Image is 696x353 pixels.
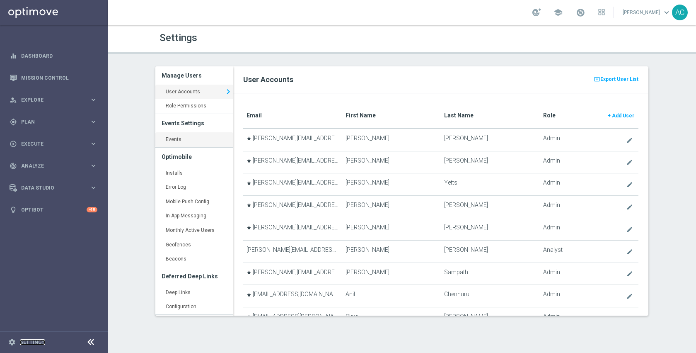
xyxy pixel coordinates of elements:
a: Optibot [21,199,87,221]
a: Role Permissions [155,99,233,114]
td: Chennuru [441,285,539,307]
button: lightbulb Optibot +10 [9,207,98,213]
td: [PERSON_NAME] [441,218,539,240]
span: Admin [543,135,560,142]
h3: Deferred Deep Links [162,267,227,285]
td: [EMAIL_ADDRESS][DOMAIN_NAME] [243,285,342,307]
a: Configuration [155,299,233,314]
span: Explore [21,97,89,102]
a: Beacons [155,252,233,267]
i: star [247,292,251,297]
i: create [626,293,633,299]
a: Mission Control [21,67,97,89]
i: lightbulb [10,206,17,214]
a: Deep Links [155,285,233,300]
i: create [626,248,633,255]
td: [PERSON_NAME][EMAIL_ADDRESS][PERSON_NAME][PERSON_NAME][DOMAIN_NAME] [243,129,342,151]
i: play_circle_outline [10,140,17,148]
a: Error Log [155,180,233,195]
td: [PERSON_NAME] [441,196,539,218]
translate: Role [543,112,556,119]
a: Events [155,132,233,147]
span: + [608,113,611,119]
a: [PERSON_NAME]keyboard_arrow_down [622,6,672,19]
button: gps_fixed Plan keyboard_arrow_right [9,119,98,125]
a: Mobile Push Config [155,195,233,209]
i: track_changes [10,162,17,170]
i: star [247,314,251,319]
div: Plan [10,118,89,126]
translate: First Name [346,112,376,119]
a: In-App Messaging [155,209,233,224]
button: person_search Explore keyboard_arrow_right [9,97,98,103]
i: keyboard_arrow_right [89,118,97,126]
button: Mission Control [9,75,98,81]
i: create [626,137,633,144]
span: Admin [543,313,560,320]
span: Add User [612,113,634,119]
i: create [626,181,633,188]
i: create [626,204,633,210]
td: [PERSON_NAME][EMAIL_ADDRESS][PERSON_NAME][PERSON_NAME][DOMAIN_NAME] [243,196,342,218]
i: keyboard_arrow_right [89,162,97,170]
i: gps_fixed [10,118,17,126]
div: Explore [10,96,89,104]
i: star [247,136,251,141]
button: track_changes Analyze keyboard_arrow_right [9,163,98,169]
i: present_to_all [594,75,600,83]
translate: Email [247,112,262,119]
td: [PERSON_NAME][EMAIL_ADDRESS][PERSON_NAME][PERSON_NAME][DOMAIN_NAME] [243,218,342,240]
span: Admin [543,179,560,186]
a: User Accounts [155,85,233,100]
td: [PERSON_NAME] [441,129,539,151]
td: [PERSON_NAME] [441,240,539,263]
span: keyboard_arrow_down [662,8,671,17]
span: Plan [21,119,89,124]
td: [PERSON_NAME] [342,129,441,151]
span: Admin [543,157,560,164]
button: Data Studio keyboard_arrow_right [9,185,98,191]
h3: Manage Users [162,66,227,85]
a: Monthly Active Users [155,223,233,238]
td: [PERSON_NAME][EMAIL_ADDRESS][PERSON_NAME][PERSON_NAME][DOMAIN_NAME] [243,263,342,285]
td: [PERSON_NAME] [342,240,441,263]
td: [PERSON_NAME] [342,218,441,240]
span: Export User List [600,74,638,84]
i: star [247,158,251,163]
a: Geofences [155,238,233,253]
div: AC [672,5,688,20]
i: star [247,270,251,275]
i: keyboard_arrow_right [89,140,97,148]
translate: Last Name [444,112,474,119]
span: Data Studio [21,185,89,190]
button: play_circle_outline Execute keyboard_arrow_right [9,141,98,147]
div: Analyze [10,162,89,170]
span: Admin [543,202,560,209]
button: equalizer Dashboard [9,53,98,59]
td: Sampath [441,263,539,285]
td: [PERSON_NAME] [342,151,441,173]
i: keyboard_arrow_right [89,184,97,192]
div: Mission Control [10,67,97,89]
div: Dashboard [10,45,97,67]
i: create [626,270,633,277]
span: Admin [543,291,560,298]
td: [EMAIL_ADDRESS][PERSON_NAME][PERSON_NAME][DOMAIN_NAME] [243,307,342,330]
i: star [247,181,251,186]
td: Yetts [441,173,539,196]
i: person_search [10,96,17,104]
span: Analyst [543,246,563,253]
span: Admin [543,269,560,276]
span: Admin [543,224,560,231]
td: [PERSON_NAME] [342,196,441,218]
i: equalizer [10,52,17,60]
h3: Opti Web [162,315,227,333]
td: [PERSON_NAME] [441,151,539,173]
i: create [626,315,633,322]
